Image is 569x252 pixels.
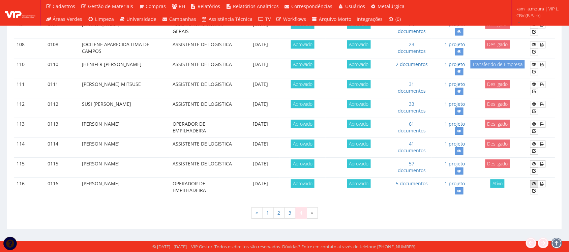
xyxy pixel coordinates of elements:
[45,98,79,118] td: 0112
[485,120,510,128] span: Desligado
[79,78,170,98] td: [PERSON_NAME] MITSUSE
[79,157,170,177] td: [PERSON_NAME]
[45,137,79,157] td: 0114
[256,13,274,26] a: TV
[396,61,428,67] a: 2 documentos
[284,207,296,219] a: 3
[265,16,271,22] span: TV
[170,38,241,58] td: ASSISTENTE DE LOGISTICA
[170,18,241,38] td: AUXILIAR DE SERVICOS GERAIS
[445,81,465,87] a: 1 projeto
[45,118,79,137] td: 0113
[347,179,371,188] span: Aprovado
[291,100,315,108] span: Aprovado
[14,78,45,98] td: 111
[209,16,253,22] span: Assistência Técnica
[117,13,159,26] a: Universidade
[53,16,83,22] span: Áreas Verdes
[241,18,280,38] td: [DATE]
[291,60,315,68] span: Aprovado
[445,41,465,48] a: 1 projeto
[485,159,510,168] span: Desligado
[485,139,510,148] span: Desligado
[45,78,79,98] td: 0111
[53,3,76,9] span: Cadastros
[345,3,365,9] span: Usuários
[241,137,280,157] td: [DATE]
[347,139,371,148] span: Aprovado
[159,13,199,26] a: Campanhas
[396,180,428,187] a: 5 documentos
[14,18,45,38] td: 107
[14,38,45,58] td: 108
[127,16,157,22] span: Universidade
[5,8,35,18] img: logo
[14,137,45,157] td: 114
[398,121,426,134] a: 61 documentos
[153,244,417,250] div: © [DATE] - [DATE] | VIP Gestor. Todos os direitos são reservados. Dúvidas? Entre em contato atrav...
[309,13,354,26] a: Arquivo Morto
[169,16,196,22] span: Campanhas
[45,58,79,78] td: 0110
[146,3,166,9] span: Compras
[79,118,170,137] td: [PERSON_NAME]
[241,157,280,177] td: [DATE]
[198,3,220,9] span: Relatórios
[273,207,285,219] a: 2
[241,118,280,137] td: [DATE]
[170,98,241,118] td: ASSISTENTE DE LOGISTICA
[516,5,560,19] span: kamilla.moura | VIP L. CBV (B.Park)
[291,139,315,148] span: Aprovado
[79,98,170,118] td: SUSI [PERSON_NAME]
[241,98,280,118] td: [DATE]
[291,40,315,49] span: Aprovado
[241,38,280,58] td: [DATE]
[347,80,371,88] span: Aprovado
[170,58,241,78] td: ASSISTENTE DE LOGISTICA
[386,13,404,26] a: (0)
[45,18,79,38] td: 0107
[43,13,85,26] a: Áreas Verdes
[398,41,426,54] a: 23 documentos
[14,98,45,118] td: 112
[170,157,241,177] td: ASSISTENTE DE LOGISTICA
[357,16,383,22] span: Integrações
[398,101,426,114] a: 33 documentos
[485,40,510,49] span: Desligado
[262,207,274,219] a: 1
[445,121,465,127] a: 1 projeto
[347,40,371,49] span: Aprovado
[490,179,505,188] span: Ativo
[79,18,170,38] td: [PERSON_NAME]
[485,100,510,108] span: Desligado
[45,38,79,58] td: 0108
[398,160,426,174] a: 57 documentos
[241,177,280,197] td: [DATE]
[396,16,401,22] span: (0)
[445,61,465,67] a: 1 projeto
[45,157,79,177] td: 0115
[485,80,510,88] span: Desligado
[170,78,241,98] td: ASSISTENTE DE LOGISTICA
[347,100,371,108] span: Aprovado
[354,13,386,26] a: Integrações
[398,81,426,94] a: 31 documentos
[95,16,114,22] span: Limpeza
[471,60,525,68] span: Transferido de Empresa
[170,137,241,157] td: ASSISTENTE DE LOGISTICA
[291,120,315,128] span: Aprovado
[14,157,45,177] td: 115
[170,118,241,137] td: OPERADOR DE EMPILHADEIRA
[398,21,426,34] a: 29 documentos
[79,58,170,78] td: JHENIFER [PERSON_NAME]
[445,180,465,187] a: 1 projeto
[14,58,45,78] td: 110
[85,13,117,26] a: Limpeza
[307,207,318,219] span: »
[79,177,170,197] td: [PERSON_NAME]
[45,177,79,197] td: 0116
[241,58,280,78] td: [DATE]
[445,101,465,107] a: 1 projeto
[319,16,351,22] span: Arquivo Morto
[291,179,315,188] span: Aprovado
